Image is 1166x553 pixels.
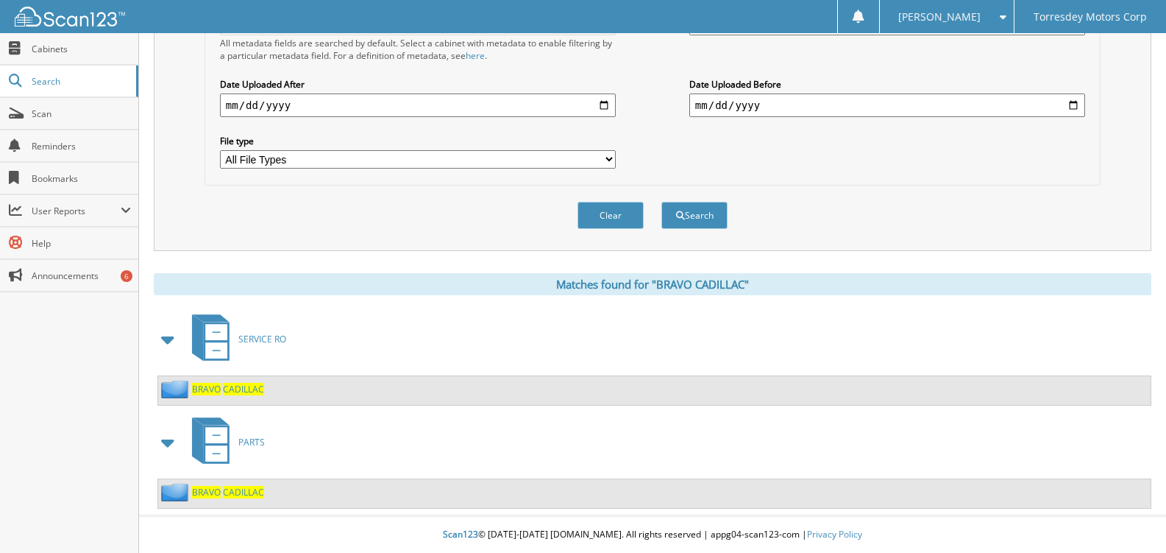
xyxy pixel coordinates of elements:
[577,202,644,229] button: Clear
[223,383,264,395] span: CADILLAC
[220,135,616,147] label: File type
[183,413,265,471] a: PARTS
[443,528,478,540] span: Scan123
[32,205,121,217] span: User Reports
[161,380,192,398] img: folder2.png
[32,140,131,152] span: Reminders
[238,333,286,345] span: SERVICE RO
[898,13,981,21] span: [PERSON_NAME]
[15,7,125,27] img: scan123-logo-white.svg
[192,383,221,395] span: BRAVO
[32,270,131,282] span: Announcements
[220,78,616,91] label: Date Uploaded After
[192,486,221,499] span: BRAVO
[32,108,131,120] span: Scan
[689,94,1085,117] input: end
[32,172,131,185] span: Bookmarks
[161,483,192,501] img: folder2.png
[192,486,264,499] a: BRAVO CADILLAC
[1034,13,1147,21] span: Torresdey Motors Corp
[32,237,131,250] span: Help
[121,270,132,282] div: 6
[183,310,286,368] a: SERVICE RO
[32,43,131,55] span: Cabinets
[689,78,1085,91] label: Date Uploaded Before
[1092,482,1166,553] iframe: Chat Widget
[139,517,1166,553] div: © [DATE]-[DATE] [DOMAIN_NAME]. All rights reserved | appg04-scan123-com |
[192,383,264,395] a: BRAVO CADILLAC
[220,94,616,117] input: start
[223,486,264,499] span: CADILLAC
[661,202,728,229] button: Search
[466,49,485,62] a: here
[220,37,616,62] div: All metadata fields are searched by default. Select a cabinet with metadata to enable filtering b...
[32,75,129,88] span: Search
[154,273,1151,295] div: Matches found for "BRAVO CADILLAC"
[807,528,862,540] a: Privacy Policy
[238,436,265,448] span: PARTS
